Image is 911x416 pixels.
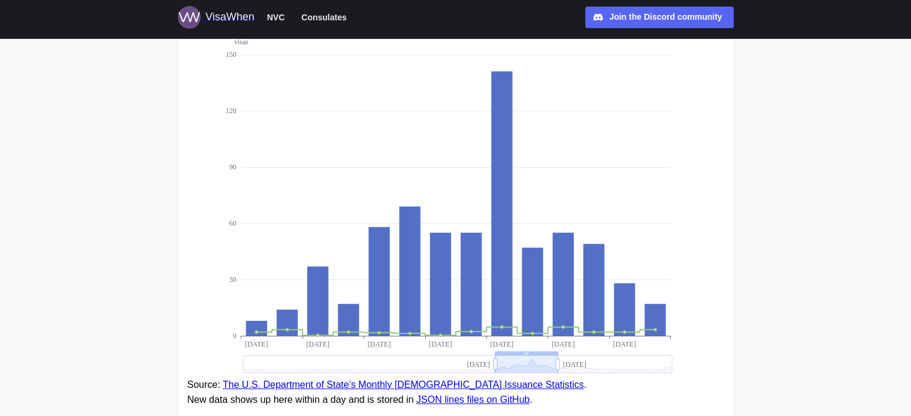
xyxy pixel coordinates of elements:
[267,10,285,25] span: NVC
[234,38,248,46] text: visas
[229,219,236,227] text: 60
[205,9,255,26] div: VisaWhen
[367,340,391,348] text: [DATE]
[563,360,586,368] text: [DATE]
[225,50,236,59] text: 150
[178,6,255,29] a: Logo for VisaWhen VisaWhen
[467,360,490,368] text: [DATE]
[301,10,346,25] span: Consulates
[229,275,236,284] text: 30
[416,394,529,405] a: JSON lines files on GitHub
[178,6,201,29] img: Logo for VisaWhen
[262,10,290,25] button: NVC
[296,10,352,25] button: Consulates
[585,7,734,28] a: Join the Discord community
[244,340,268,348] text: [DATE]
[613,340,636,348] text: [DATE]
[609,11,722,24] div: Join the Discord community
[232,332,236,340] text: 0
[551,340,574,348] text: [DATE]
[229,163,236,171] text: 90
[306,340,329,348] text: [DATE]
[223,379,584,390] a: The U.S. Department of State’s Monthly [DEMOGRAPHIC_DATA] Issuance Statistics
[490,340,513,348] text: [DATE]
[429,340,452,348] text: [DATE]
[225,107,236,115] text: 120
[187,378,724,408] figcaption: Source: . New data shows up here within a day and is stored in .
